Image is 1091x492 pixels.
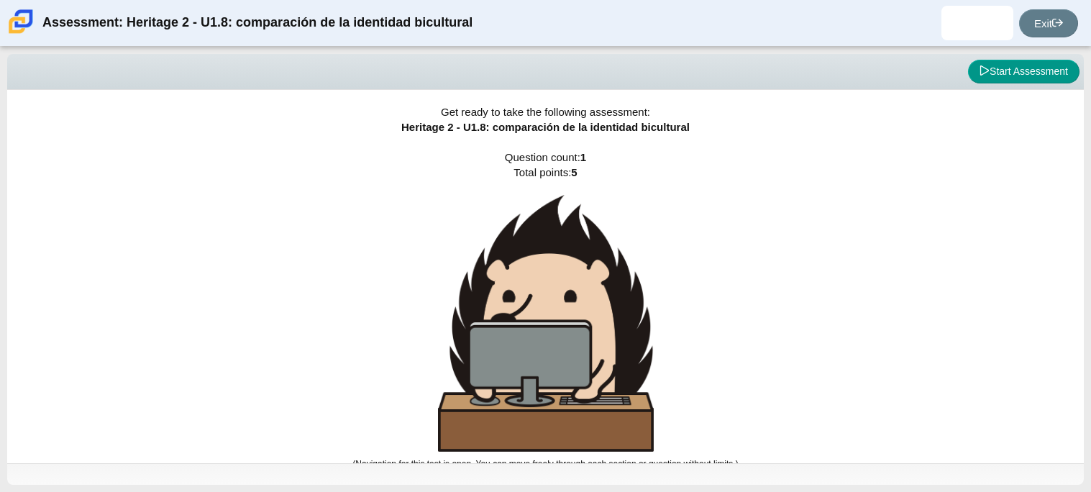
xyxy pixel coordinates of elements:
[401,121,690,133] span: Heritage 2 - U1.8: comparación de la identidad bicultural
[1019,9,1078,37] a: Exit
[571,166,577,178] b: 5
[42,6,473,40] div: Assessment: Heritage 2 - U1.8: comparación de la identidad bicultural
[6,27,36,39] a: Carmen School of Science & Technology
[352,459,738,469] small: (Navigation for this test is open. You can move freely through each section or question without l...
[580,151,586,163] b: 1
[352,151,738,469] span: Question count: Total points:
[968,60,1079,84] button: Start Assessment
[966,12,989,35] img: arianna.nunez.vxbeOf
[6,6,36,37] img: Carmen School of Science & Technology
[438,195,654,452] img: hedgehog-behind-computer-large.png
[441,106,650,118] span: Get ready to take the following assessment:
